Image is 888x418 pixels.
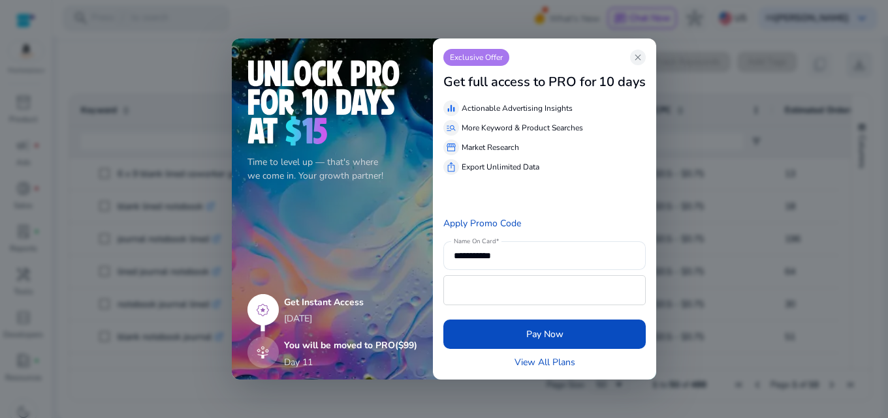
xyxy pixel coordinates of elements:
[446,123,456,133] span: manage_search
[515,355,575,369] a: View All Plans
[443,217,521,230] a: Apply Promo Code
[451,277,639,303] iframe: Secure payment input frame
[284,340,417,351] h5: You will be moved to PRO
[462,122,583,134] p: More Keyword & Product Searches
[526,327,563,341] span: Pay Now
[446,142,456,153] span: storefront
[443,74,596,90] h3: Get full access to PRO for
[462,161,539,173] p: Export Unlimited Data
[443,320,646,349] button: Pay Now
[446,162,456,172] span: ios_share
[462,102,573,114] p: Actionable Advertising Insights
[284,297,417,308] h5: Get Instant Access
[462,142,519,153] p: Market Research
[284,355,313,369] p: Day 11
[599,74,646,90] h3: 10 days
[446,103,456,113] span: equalizer
[633,52,643,63] span: close
[443,49,509,66] p: Exclusive Offer
[395,339,417,351] span: ($99)
[247,155,417,183] p: Time to level up — that's where we come in. Your growth partner!
[284,312,417,325] p: [DATE]
[454,237,496,246] mat-label: Name On Card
